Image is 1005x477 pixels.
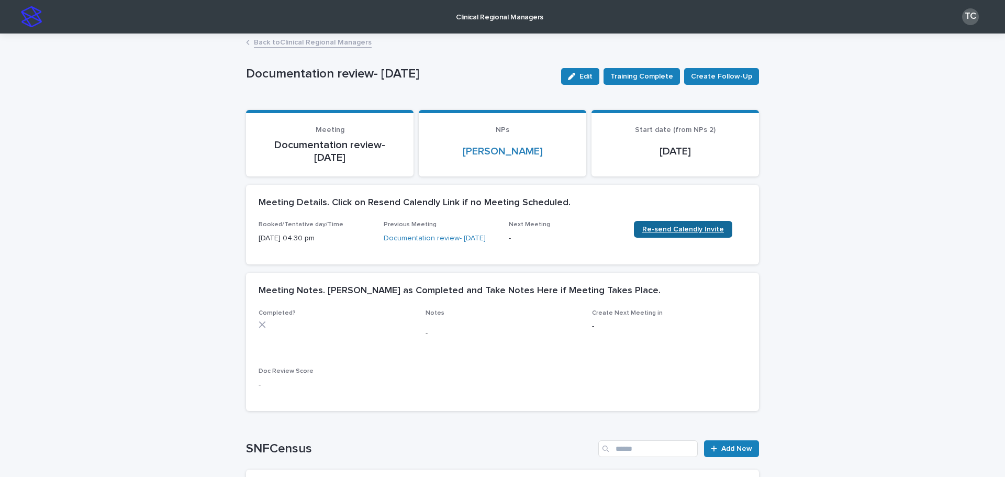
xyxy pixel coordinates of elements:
[259,368,314,374] span: Doc Review Score
[384,221,437,228] span: Previous Meeting
[259,285,661,297] h2: Meeting Notes. [PERSON_NAME] as Completed and Take Notes Here if Meeting Takes Place.
[691,71,752,82] span: Create Follow-Up
[561,68,599,85] button: Edit
[316,126,344,134] span: Meeting
[610,71,673,82] span: Training Complete
[254,36,372,48] a: Back toClinical Regional Managers
[635,126,716,134] span: Start date (from NPs 2)
[259,380,413,391] p: -
[426,328,580,339] p: -
[642,226,724,233] span: Re-send Calendly Invite
[496,126,509,134] span: NPs
[579,73,593,80] span: Edit
[604,68,680,85] button: Training Complete
[426,310,444,316] span: Notes
[704,440,759,457] a: Add New
[246,66,553,82] p: Documentation review- [DATE]
[598,440,698,457] input: Search
[721,445,752,452] span: Add New
[246,441,594,457] h1: SNFCensus
[259,233,371,244] p: [DATE] 04:30 pm
[259,310,296,316] span: Completed?
[384,233,486,244] a: Documentation review- [DATE]
[509,233,621,244] p: -
[509,221,550,228] span: Next Meeting
[962,8,979,25] div: TC
[259,221,343,228] span: Booked/Tentative day/Time
[604,145,746,158] p: [DATE]
[592,310,663,316] span: Create Next Meeting in
[592,321,746,332] p: -
[463,145,543,158] a: [PERSON_NAME]
[684,68,759,85] button: Create Follow-Up
[21,6,42,27] img: stacker-logo-s-only.png
[634,221,732,238] a: Re-send Calendly Invite
[259,197,571,209] h2: Meeting Details. Click on Resend Calendly Link if no Meeting Scheduled.
[259,139,401,164] p: Documentation review- [DATE]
